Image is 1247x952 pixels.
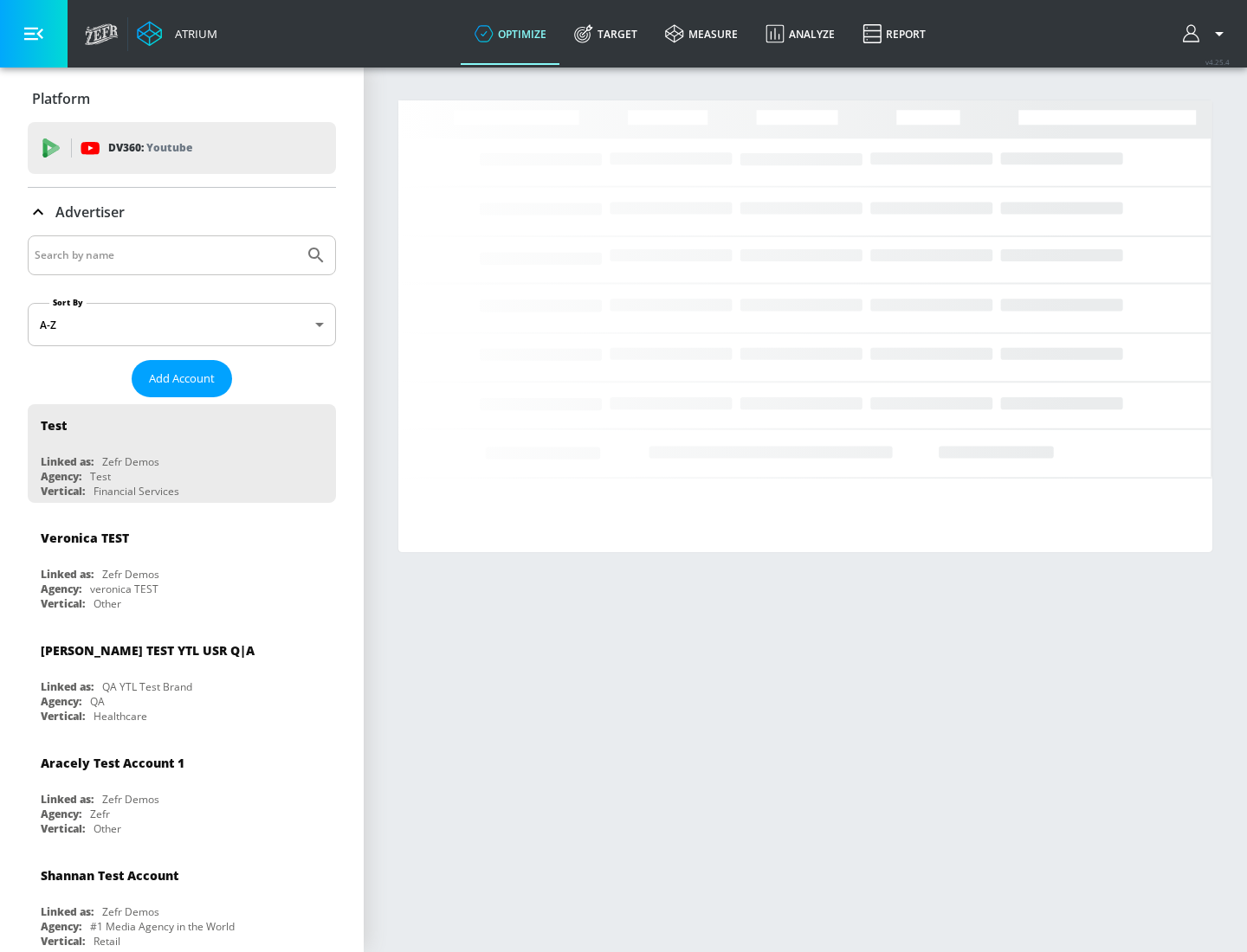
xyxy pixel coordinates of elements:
[55,203,125,222] p: Advertiser
[41,469,81,484] div: Agency:
[94,484,179,499] div: Financial Services
[752,3,849,65] a: Analyze
[28,629,336,728] div: [PERSON_NAME] TEST YTL USR Q|ALinked as:QA YTL Test BrandAgency:QAVertical:Healthcare
[90,807,110,821] div: Zefr
[28,517,336,615] div: Veronica TESTLinked as:Zefr DemosAgency:veronica TESTVertical:Other
[41,709,85,724] div: Vertical:
[28,303,336,346] div: A-Z
[1205,57,1230,67] span: v 4.25.4
[41,679,94,694] div: Linked as:
[560,3,651,65] a: Target
[94,709,147,724] div: Healthcare
[41,530,129,546] div: Veronica TEST
[41,642,255,659] div: [PERSON_NAME] TEST YTL USR Q|A
[94,596,121,611] div: Other
[146,138,192,157] p: Youtube
[41,867,178,884] div: Shannan Test Account
[168,26,217,42] div: Atrium
[41,417,67,434] div: Test
[461,3,560,65] a: optimize
[102,454,159,469] div: Zefr Demos
[651,3,752,65] a: measure
[41,755,184,771] div: Aracely Test Account 1
[28,404,336,503] div: TestLinked as:Zefr DemosAgency:TestVertical:Financial Services
[94,934,120,949] div: Retail
[41,484,85,499] div: Vertical:
[102,567,159,582] div: Zefr Demos
[41,596,85,611] div: Vertical:
[41,919,81,934] div: Agency:
[28,74,336,123] div: Platform
[102,679,192,694] div: QA YTL Test Brand
[41,807,81,821] div: Agency:
[41,694,81,709] div: Agency:
[41,567,94,582] div: Linked as:
[94,821,121,836] div: Other
[102,904,159,919] div: Zefr Demos
[49,297,87,308] label: Sort By
[849,3,940,65] a: Report
[137,21,217,47] a: Atrium
[35,244,297,267] input: Search by name
[28,122,336,174] div: DV360: Youtube
[28,742,336,840] div: Aracely Test Account 1Linked as:Zefr DemosAgency:ZefrVertical:Other
[41,582,81,596] div: Agency:
[32,89,90,108] p: Platform
[41,454,94,469] div: Linked as:
[41,821,85,836] div: Vertical:
[41,792,94,807] div: Linked as:
[108,138,192,158] p: DV360:
[90,694,105,709] div: QA
[102,792,159,807] div: Zefr Demos
[149,369,215,389] span: Add Account
[90,469,111,484] div: Test
[41,934,85,949] div: Vertical:
[90,919,235,934] div: #1 Media Agency in the World
[132,360,232,397] button: Add Account
[90,582,158,596] div: veronica TEST
[28,188,336,236] div: Advertiser
[41,904,94,919] div: Linked as:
